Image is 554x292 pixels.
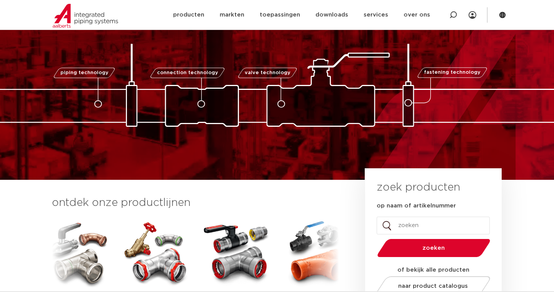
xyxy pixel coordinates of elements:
input: zoeken [377,217,490,234]
h3: ontdek onze productlijnen [52,195,339,211]
label: op naam of artikelnummer [377,202,456,210]
h3: zoek producten [377,180,460,195]
strong: of bekijk alle producten [397,267,469,273]
span: fastening technology [424,70,481,75]
button: zoeken [374,238,494,258]
span: naar product catalogus [399,283,468,289]
span: connection technology [157,70,218,75]
span: piping technology [60,70,108,75]
span: zoeken [397,245,471,251]
span: valve technology [244,70,290,75]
